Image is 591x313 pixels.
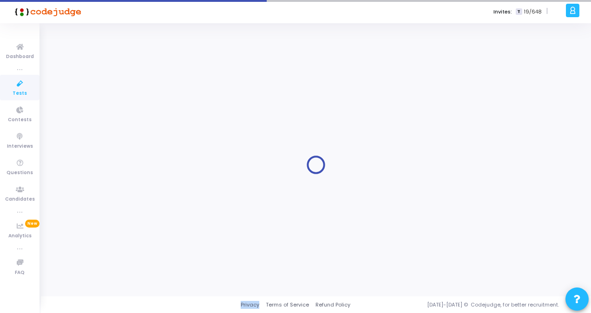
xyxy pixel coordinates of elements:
[8,232,32,240] span: Analytics
[546,7,548,16] span: |
[7,169,33,177] span: Questions
[524,8,542,16] span: 19/648
[12,2,81,21] img: logo
[8,116,32,124] span: Contests
[493,8,512,16] label: Invites:
[241,301,259,309] a: Privacy
[266,301,309,309] a: Terms of Service
[13,90,27,98] span: Tests
[6,53,34,61] span: Dashboard
[5,196,35,203] span: Candidates
[15,269,25,277] span: FAQ
[350,301,579,309] div: [DATE]-[DATE] © Codejudge, for better recruitment.
[7,143,33,150] span: Interviews
[25,220,39,228] span: New
[516,8,522,15] span: T
[315,301,350,309] a: Refund Policy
